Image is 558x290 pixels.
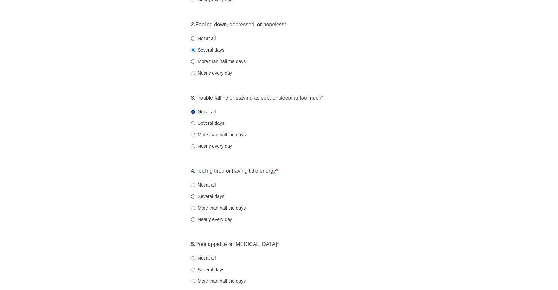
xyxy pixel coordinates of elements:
input: Nearly every day [191,217,195,222]
input: Not at all [191,110,195,114]
label: Trouble falling or staying asleep, or sleeping too much [191,94,323,102]
input: Not at all [191,183,195,187]
label: More than half the days [191,58,246,65]
label: Not at all [191,182,216,188]
label: Several days [191,47,224,53]
strong: 5. [191,241,195,247]
input: Several days [191,194,195,199]
label: Several days [191,266,224,273]
label: Several days [191,193,224,200]
label: Nearly every day [191,70,232,76]
strong: 2. [191,22,195,27]
label: Feeling tired or having little energy [191,167,278,175]
input: Nearly every day [191,71,195,75]
label: More than half the days [191,278,246,284]
label: More than half the days [191,131,246,138]
label: More than half the days [191,205,246,211]
label: Not at all [191,108,216,115]
label: Several days [191,120,224,126]
input: More than half the days [191,59,195,64]
input: More than half the days [191,279,195,283]
label: Not at all [191,35,216,42]
label: Nearly every day [191,216,232,223]
input: Several days [191,48,195,52]
input: Not at all [191,36,195,41]
label: Nearly every day [191,143,232,149]
label: Poor appetite or [MEDICAL_DATA] [191,241,279,248]
input: Several days [191,268,195,272]
input: Several days [191,121,195,125]
label: Feeling down, depressed, or hopeless [191,21,286,29]
input: More than half the days [191,133,195,137]
input: Nearly every day [191,144,195,148]
input: More than half the days [191,206,195,210]
input: Not at all [191,256,195,260]
strong: 4. [191,168,195,174]
label: Not at all [191,255,216,261]
strong: 3. [191,95,195,100]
